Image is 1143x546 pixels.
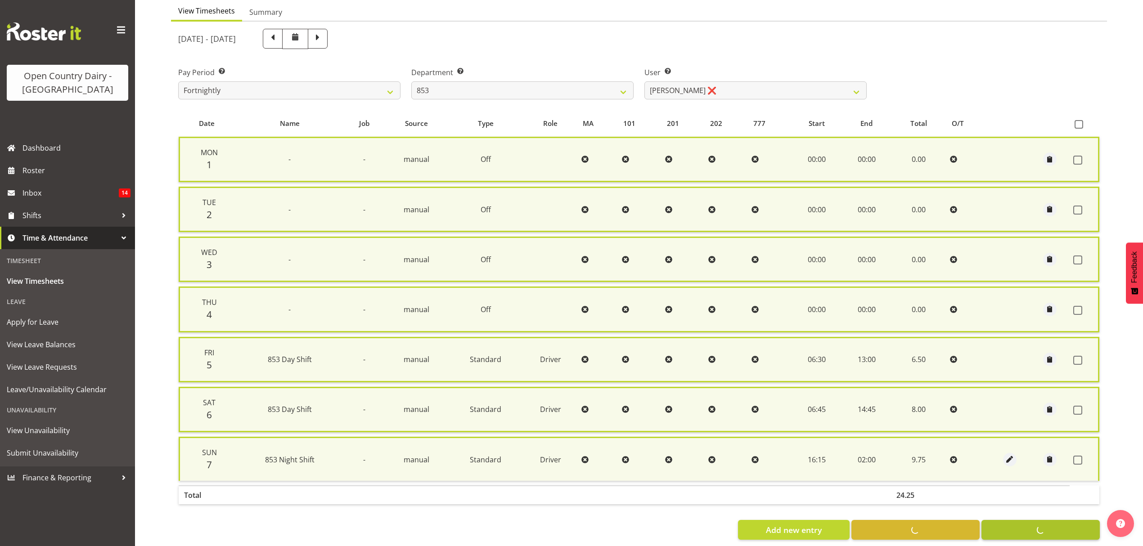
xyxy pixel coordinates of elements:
[22,231,117,245] span: Time & Attendance
[448,437,523,481] td: Standard
[288,154,291,164] span: -
[268,354,312,364] span: 853 Day Shift
[389,118,443,129] div: Source
[207,258,212,271] span: 3
[178,5,235,16] span: View Timesheets
[184,118,230,129] div: Date
[178,67,400,78] label: Pay Period
[891,337,947,382] td: 6.50
[2,292,133,311] div: Leave
[753,118,786,129] div: 777
[1116,519,1125,528] img: help-xxl-2.png
[363,255,365,264] span: -
[540,404,561,414] span: Driver
[404,154,429,164] span: manual
[766,524,822,536] span: Add new entry
[207,308,212,321] span: 4
[404,455,429,465] span: manual
[288,205,291,215] span: -
[528,118,573,129] div: Role
[201,247,217,257] span: Wed
[842,237,891,282] td: 00:00
[891,437,947,481] td: 9.75
[411,67,634,78] label: Department
[288,304,291,314] span: -
[842,387,891,432] td: 14:45
[201,148,218,157] span: Mon
[842,437,891,481] td: 02:00
[2,419,133,442] a: View Unavailability
[791,337,842,382] td: 06:30
[404,255,429,264] span: manual
[363,404,365,414] span: -
[119,188,130,197] span: 14
[448,187,523,232] td: Off
[22,209,117,222] span: Shifts
[2,251,133,270] div: Timesheet
[7,360,128,374] span: View Leave Requests
[540,455,561,465] span: Driver
[644,67,867,78] label: User
[2,442,133,464] a: Submit Unavailability
[842,137,891,182] td: 00:00
[891,387,947,432] td: 8.00
[623,118,656,129] div: 101
[363,205,365,215] span: -
[891,286,947,332] td: 0.00
[22,164,130,177] span: Roster
[249,7,282,18] span: Summary
[448,237,523,282] td: Off
[265,455,315,465] span: 853 Night Shift
[404,304,429,314] span: manual
[791,286,842,332] td: 00:00
[896,118,941,129] div: Total
[1126,242,1143,304] button: Feedback - Show survey
[363,354,365,364] span: -
[207,458,212,471] span: 7
[202,448,217,457] span: Sun
[583,118,613,129] div: MA
[7,383,128,396] span: Leave/Unavailability Calendar
[847,118,886,129] div: End
[738,520,849,540] button: Add new entry
[7,446,128,460] span: Submit Unavailability
[791,187,842,232] td: 00:00
[2,270,133,292] a: View Timesheets
[207,408,212,421] span: 6
[2,401,133,419] div: Unavailability
[179,485,235,504] th: Total
[891,187,947,232] td: 0.00
[22,141,130,155] span: Dashboard
[202,297,217,307] span: Thu
[448,286,523,332] td: Off
[796,118,837,129] div: Start
[7,274,128,288] span: View Timesheets
[202,197,216,207] span: Tue
[2,311,133,333] a: Apply for Leave
[404,354,429,364] span: manual
[448,337,523,382] td: Standard
[791,137,842,182] td: 00:00
[288,255,291,264] span: -
[891,137,947,182] td: 0.00
[404,205,429,215] span: manual
[204,348,214,358] span: Fri
[207,358,212,371] span: 5
[363,154,365,164] span: -
[842,286,891,332] td: 00:00
[891,485,947,504] th: 24.25
[203,398,216,407] span: Sat
[22,471,117,484] span: Finance & Reporting
[842,337,891,382] td: 13:00
[240,118,339,129] div: Name
[22,186,119,200] span: Inbox
[448,137,523,182] td: Off
[791,387,842,432] td: 06:45
[891,237,947,282] td: 0.00
[7,22,81,40] img: Rosterit website logo
[791,437,842,481] td: 16:15
[2,333,133,356] a: View Leave Balances
[448,387,523,432] td: Standard
[363,455,365,465] span: -
[207,158,212,171] span: 1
